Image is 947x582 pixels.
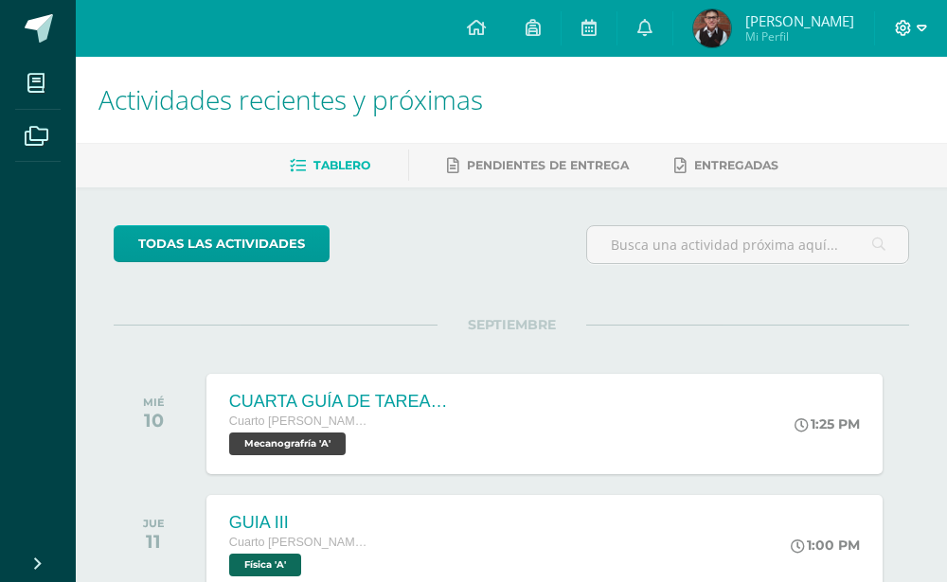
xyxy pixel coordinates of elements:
[114,225,330,262] a: todas las Actividades
[693,9,731,47] img: 455bf766dc1d11c7e74e486f8cbc5a2b.png
[143,396,165,409] div: MIÉ
[229,414,371,428] span: Cuarto [PERSON_NAME]. CCLL en Computación
[143,409,165,432] div: 10
[229,513,371,533] div: GUIA III
[447,150,629,181] a: Pendientes de entrega
[313,158,370,172] span: Tablero
[674,150,778,181] a: Entregadas
[143,517,165,530] div: JUE
[98,81,483,117] span: Actividades recientes y próximas
[438,316,586,333] span: SEPTIEMBRE
[745,28,854,44] span: Mi Perfil
[229,432,346,455] span: Mecanografría 'A'
[745,11,854,30] span: [PERSON_NAME]
[229,392,456,412] div: CUARTA GUÍA DE TAREAS DEL CUARTO BIMESTRE
[229,536,371,549] span: Cuarto [PERSON_NAME]. CCLL en Computación
[229,554,301,576] span: Física 'A'
[791,537,860,554] div: 1:00 PM
[290,150,370,181] a: Tablero
[143,530,165,553] div: 11
[795,415,860,432] div: 1:25 PM
[467,158,629,172] span: Pendientes de entrega
[694,158,778,172] span: Entregadas
[587,226,908,263] input: Busca una actividad próxima aquí...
